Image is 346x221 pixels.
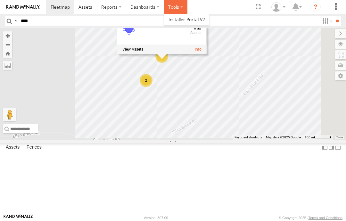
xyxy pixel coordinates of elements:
[3,108,16,121] button: Drag Pegman onto the map to open Street View
[6,5,40,9] img: rand-logo.svg
[266,135,301,139] span: Map data ©2025 Google
[4,215,33,221] a: Visit our Website
[279,216,342,220] div: © Copyright 2025 -
[320,16,334,26] label: Search Filter Options
[140,74,152,87] div: 2
[195,47,202,52] a: View fence details
[305,135,314,139] span: 100 m
[336,136,343,139] a: Terms (opens in new tab)
[310,2,321,12] i: ?
[3,49,12,58] button: Zoom Home
[23,143,45,152] label: Fences
[155,50,168,63] div: 4
[3,31,12,40] button: Zoom in
[3,143,23,152] label: Assets
[303,135,333,140] button: Map scale: 100 m per 50 pixels
[269,2,288,12] div: James Bates
[309,216,342,220] a: Terms and Conditions
[3,40,12,49] button: Zoom out
[122,47,143,52] label: View assets associated with this fence
[335,71,346,80] label: Map Settings
[144,216,168,220] div: Version: 307.00
[235,135,262,140] button: Keyboard shortcuts
[3,61,12,70] label: Measure
[13,16,19,26] label: Search Query
[190,23,202,43] div: 12
[322,143,328,152] label: Dock Summary Table to the Left
[328,143,334,152] label: Dock Summary Table to the Right
[335,143,341,152] label: Hide Summary Table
